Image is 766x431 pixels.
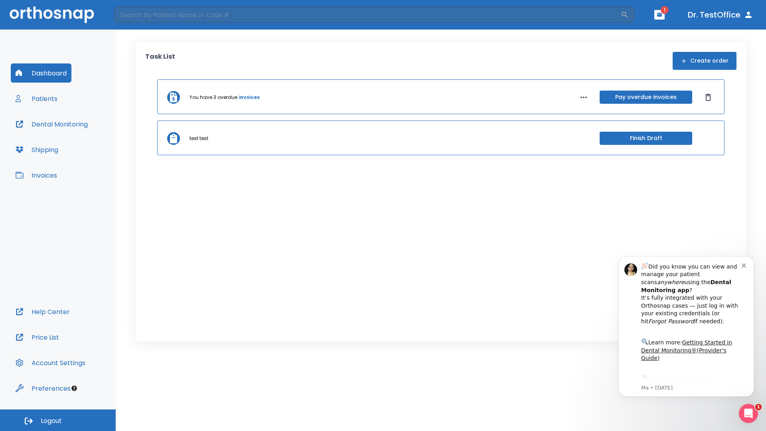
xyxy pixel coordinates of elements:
[11,63,71,83] button: Dashboard
[11,328,64,347] button: Price List
[685,8,756,22] button: Dr. TestOffice
[35,132,106,146] a: App Store
[11,379,75,398] button: Preferences
[606,244,766,409] iframe: Intercom notifications message
[239,94,260,101] a: invoices
[11,89,62,108] button: Patients
[41,417,62,425] span: Logout
[11,140,63,159] button: Shipping
[10,6,94,23] img: Orthosnap
[145,52,175,70] p: Task List
[190,135,208,142] p: test test
[11,302,75,321] button: Help Center
[190,94,237,101] p: You have 3 overdue
[71,385,78,392] div: Tooltip anchor
[702,91,715,104] button: Dismiss
[35,130,135,171] div: Download the app: | ​ Let us know if you need help getting started!
[11,115,93,134] button: Dental Monitoring
[11,353,90,372] button: Account Settings
[673,52,736,70] button: Create order
[114,7,621,23] input: Search by Patient Name or Case #
[661,6,669,14] span: 1
[600,132,692,145] button: Finish Draft
[35,140,135,147] p: Message from Ma, sent 2w ago
[600,91,692,104] button: Pay overdue invoices
[739,404,758,423] iframe: Intercom live chat
[135,17,142,24] button: Dismiss notification
[755,404,762,410] span: 1
[11,166,62,185] button: Invoices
